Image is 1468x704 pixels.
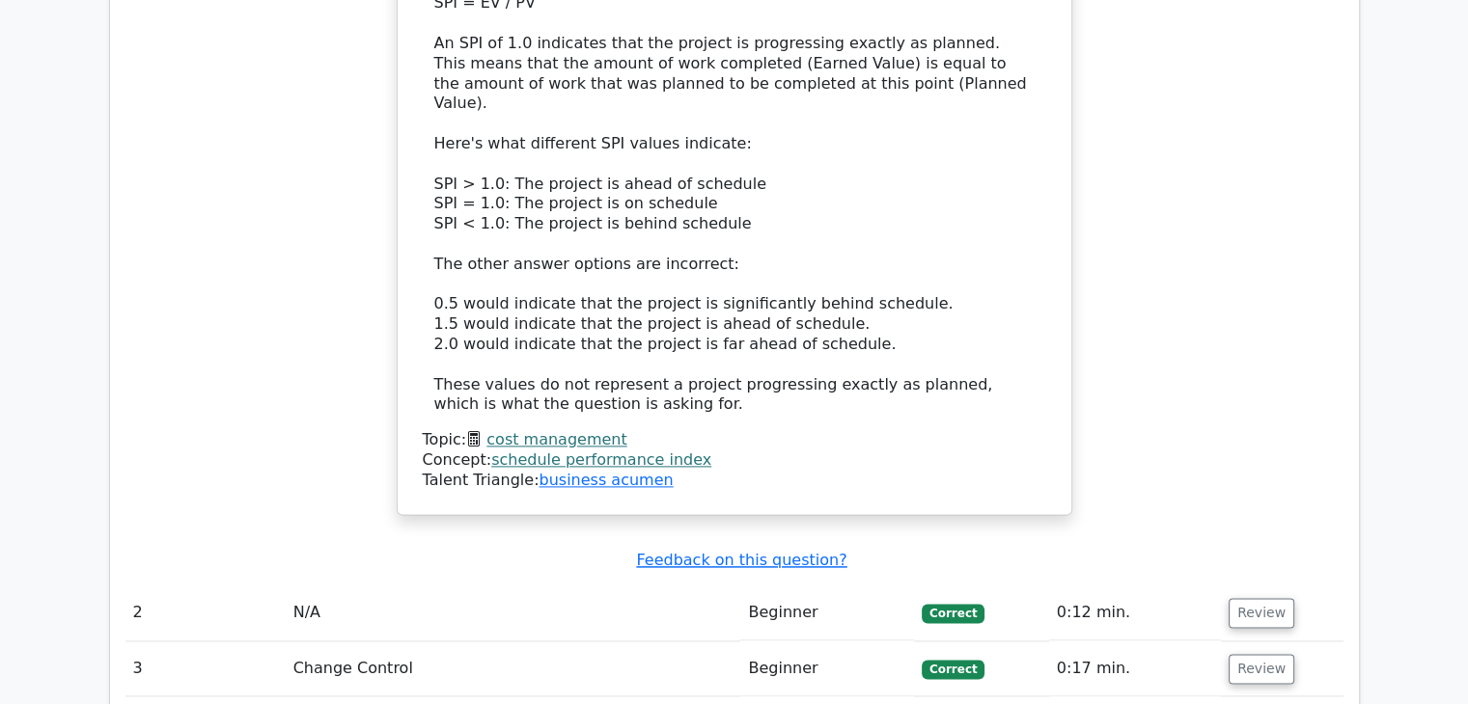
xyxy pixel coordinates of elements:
[486,430,626,448] a: cost management
[740,585,914,640] td: Beginner
[423,430,1046,450] div: Topic:
[423,450,1046,471] div: Concept:
[286,585,741,640] td: N/A
[1049,641,1221,696] td: 0:17 min.
[1049,585,1221,640] td: 0:12 min.
[636,551,846,569] a: Feedback on this question?
[539,471,673,489] a: business acumen
[286,641,741,696] td: Change Control
[423,430,1046,490] div: Talent Triangle:
[1229,654,1294,684] button: Review
[491,450,711,469] a: schedule performance index
[125,641,286,696] td: 3
[922,604,984,623] span: Correct
[1229,598,1294,628] button: Review
[125,585,286,640] td: 2
[922,660,984,679] span: Correct
[740,641,914,696] td: Beginner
